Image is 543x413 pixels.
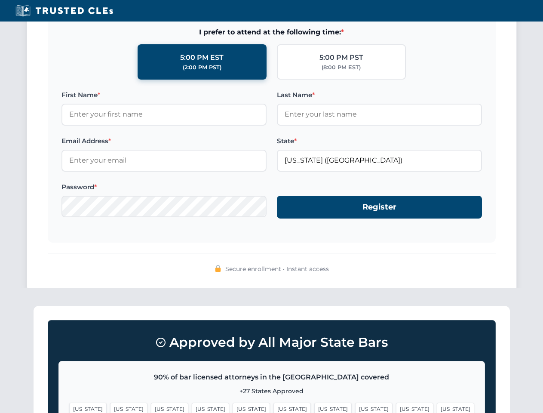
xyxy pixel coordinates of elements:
[319,52,363,63] div: 5:00 PM PST
[277,196,482,219] button: Register
[58,331,485,354] h3: Approved by All Major State Bars
[69,386,474,396] p: +27 States Approved
[61,104,267,125] input: Enter your first name
[277,150,482,171] input: Florida (FL)
[322,63,361,72] div: (8:00 PM EST)
[277,104,482,125] input: Enter your last name
[13,4,116,17] img: Trusted CLEs
[61,150,267,171] input: Enter your email
[183,63,221,72] div: (2:00 PM PST)
[61,90,267,100] label: First Name
[180,52,224,63] div: 5:00 PM EST
[225,264,329,274] span: Secure enrollment • Instant access
[215,265,221,272] img: 🔒
[277,90,482,100] label: Last Name
[61,182,267,192] label: Password
[61,27,482,38] span: I prefer to attend at the following time:
[277,136,482,146] label: State
[61,136,267,146] label: Email Address
[69,372,474,383] p: 90% of bar licensed attorneys in the [GEOGRAPHIC_DATA] covered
